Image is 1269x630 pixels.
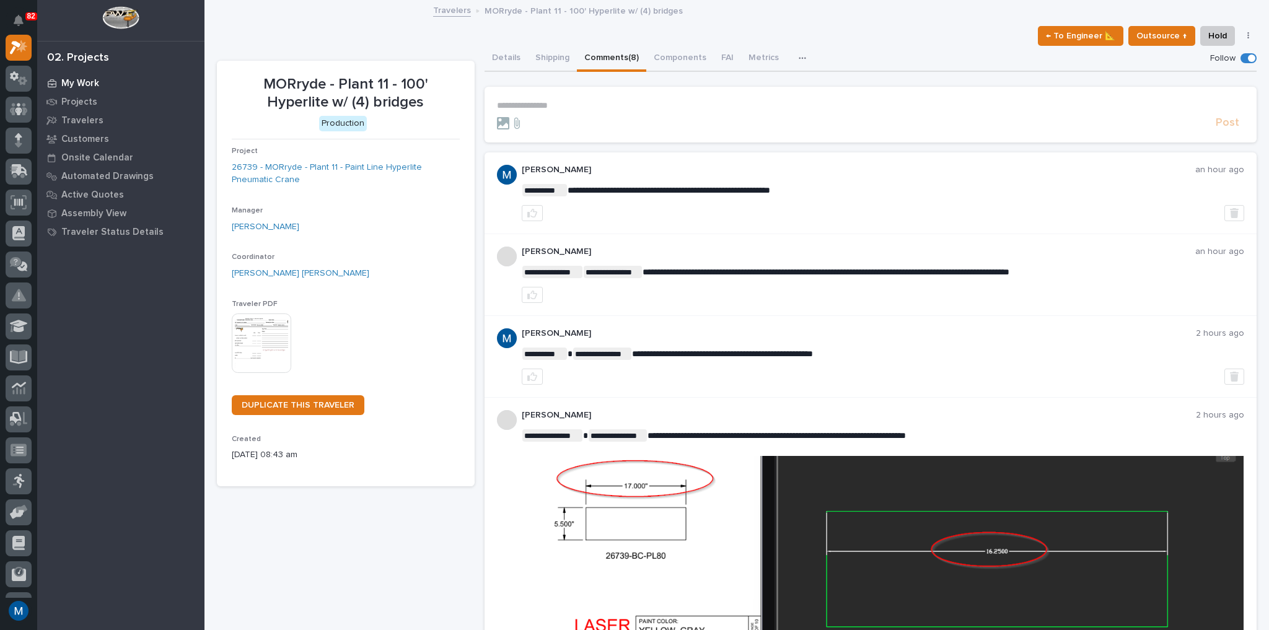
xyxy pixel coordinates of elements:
[232,395,364,415] a: DUPLICATE THIS TRAVELER
[1211,116,1244,130] button: Post
[1195,247,1244,257] p: an hour ago
[485,46,528,72] button: Details
[1136,28,1187,43] span: Outsource ↑
[741,46,786,72] button: Metrics
[577,46,646,72] button: Comments (8)
[232,300,278,308] span: Traveler PDF
[61,115,103,126] p: Travelers
[37,148,204,167] a: Onsite Calendar
[15,15,32,35] div: Notifications82
[232,253,274,261] span: Coordinator
[232,161,460,187] a: 26739 - MORryde - Plant 11 - Paint Line Hyperlite Pneumatic Crane
[37,222,204,241] a: Traveler Status Details
[522,410,1197,421] p: [PERSON_NAME]
[61,134,109,145] p: Customers
[485,3,683,17] p: MORryde - Plant 11 - 100' Hyperlite w/ (4) bridges
[1196,410,1244,421] p: 2 hours ago
[61,208,126,219] p: Assembly View
[497,165,517,185] img: ACg8ocIvjV8JvZpAypjhyiWMpaojd8dqkqUuCyfg92_2FdJdOC49qw=s96-c
[37,129,204,148] a: Customers
[232,221,299,234] a: [PERSON_NAME]
[61,171,154,182] p: Automated Drawings
[522,328,1197,339] p: [PERSON_NAME]
[232,267,369,280] a: [PERSON_NAME] [PERSON_NAME]
[1196,328,1244,339] p: 2 hours ago
[6,7,32,33] button: Notifications
[1128,26,1195,46] button: Outsource ↑
[37,74,204,92] a: My Work
[1038,26,1123,46] button: ← To Engineer 📐
[61,78,99,89] p: My Work
[319,116,367,131] div: Production
[232,435,261,443] span: Created
[61,227,164,238] p: Traveler Status Details
[1200,26,1235,46] button: Hold
[37,204,204,222] a: Assembly View
[714,46,741,72] button: FAI
[528,46,577,72] button: Shipping
[61,190,124,201] p: Active Quotes
[522,247,1196,257] p: [PERSON_NAME]
[522,205,543,221] button: like this post
[433,2,471,17] a: Travelers
[61,152,133,164] p: Onsite Calendar
[1210,53,1236,64] p: Follow
[232,76,460,112] p: MORryde - Plant 11 - 100' Hyperlite w/ (4) bridges
[497,328,517,348] img: ACg8ocIvjV8JvZpAypjhyiWMpaojd8dqkqUuCyfg92_2FdJdOC49qw=s96-c
[47,51,109,65] div: 02. Projects
[1216,116,1239,130] span: Post
[232,147,258,155] span: Project
[1224,205,1244,221] button: Delete post
[61,97,97,108] p: Projects
[37,185,204,204] a: Active Quotes
[1046,28,1115,43] span: ← To Engineer 📐
[37,111,204,129] a: Travelers
[232,207,263,214] span: Manager
[27,12,35,20] p: 82
[242,401,354,409] span: DUPLICATE THIS TRAVELER
[1195,165,1244,175] p: an hour ago
[522,287,543,303] button: like this post
[522,369,543,385] button: like this post
[232,448,460,462] p: [DATE] 08:43 am
[1208,28,1227,43] span: Hold
[6,598,32,624] button: users-avatar
[37,167,204,185] a: Automated Drawings
[37,92,204,111] a: Projects
[1224,369,1244,385] button: Delete post
[102,6,139,29] img: Workspace Logo
[646,46,714,72] button: Components
[522,165,1196,175] p: [PERSON_NAME]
